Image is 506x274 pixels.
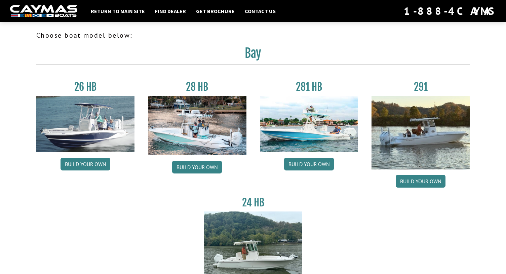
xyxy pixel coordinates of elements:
h3: 291 [372,81,470,93]
a: Build your own [284,158,334,170]
a: Find Dealer [152,7,189,15]
h3: 281 HB [260,81,358,93]
a: Build your own [172,161,222,173]
div: 1-888-4CAYMAS [404,4,496,18]
h3: 24 HB [204,196,302,209]
a: Build your own [61,158,110,170]
img: white-logo-c9c8dbefe5ff5ceceb0f0178aa75bf4bb51f6bca0971e226c86eb53dfe498488.png [10,5,77,17]
h3: 26 HB [36,81,135,93]
a: Build your own [396,175,445,188]
h2: Bay [36,46,470,65]
img: 28_hb_thumbnail_for_caymas_connect.jpg [148,96,246,155]
img: 291_Thumbnail.jpg [372,96,470,169]
a: Get Brochure [193,7,238,15]
h3: 28 HB [148,81,246,93]
img: 26_new_photo_resized.jpg [36,96,135,152]
a: Contact Us [241,7,279,15]
img: 28-hb-twin.jpg [260,96,358,152]
p: Choose boat model below: [36,30,470,40]
a: Return to main site [87,7,148,15]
